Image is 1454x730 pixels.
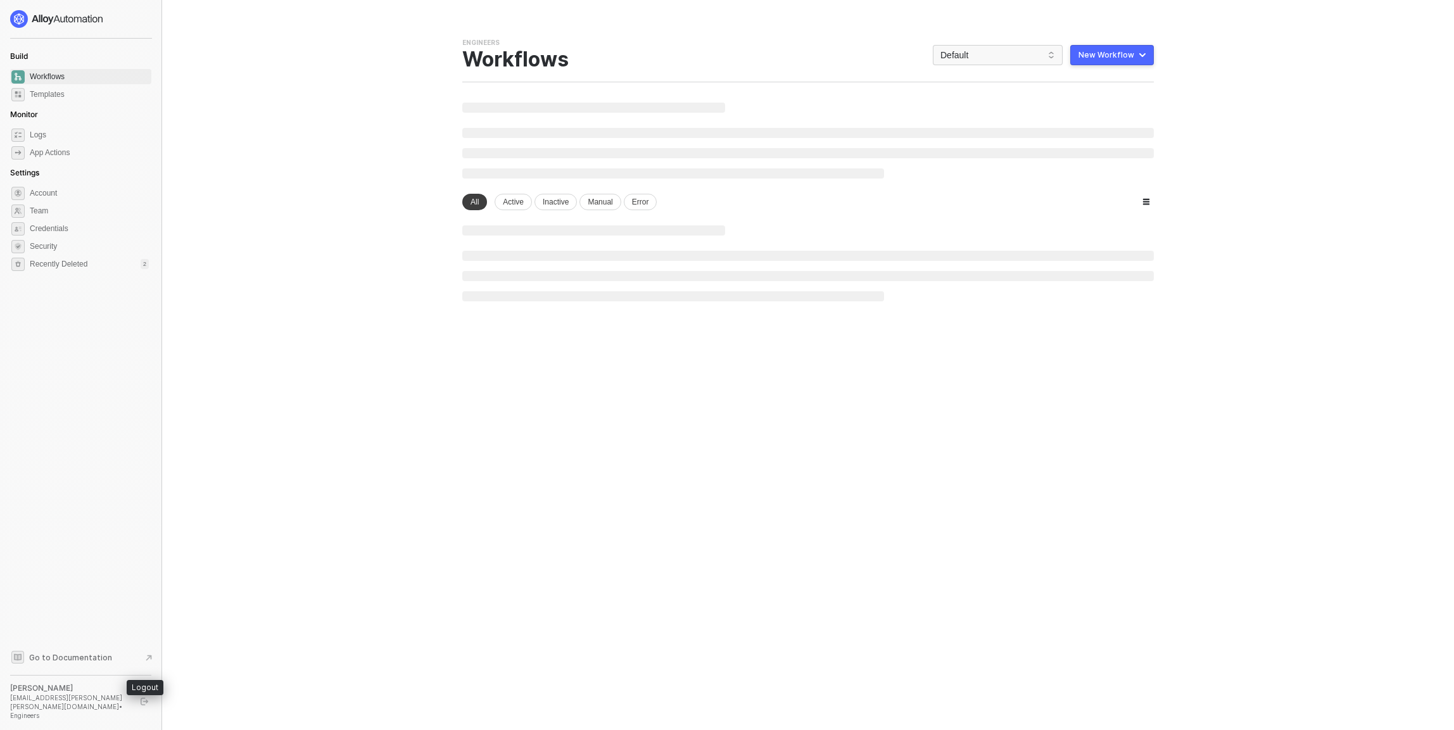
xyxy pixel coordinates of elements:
span: Credentials [30,221,149,236]
div: Manual [579,194,621,210]
span: icon-logs [11,129,25,142]
a: logo [10,10,151,28]
span: documentation [11,651,24,664]
div: Workflows [462,47,569,72]
span: Recently Deleted [30,259,87,270]
span: Templates [30,87,149,102]
span: Build [10,51,28,61]
span: settings [11,258,25,271]
span: Logs [30,127,149,142]
span: document-arrow [142,651,155,664]
span: Monitor [10,110,38,119]
div: [EMAIL_ADDRESS][PERSON_NAME][PERSON_NAME][DOMAIN_NAME] • Engineers [10,693,129,720]
div: Error [624,194,657,210]
div: All [462,194,487,210]
span: security [11,240,25,253]
div: Logout [127,680,163,695]
a: Knowledge Base [10,650,152,665]
div: 2 [141,259,149,269]
span: Go to Documentation [29,652,112,663]
div: App Actions [30,148,70,158]
div: Engineers [462,38,500,47]
span: dashboard [11,70,25,84]
img: logo [10,10,104,28]
span: Team [30,203,149,218]
div: Active [495,194,532,210]
span: marketplace [11,88,25,101]
span: logout [141,698,148,705]
button: New Workflow [1070,45,1154,65]
div: Inactive [534,194,577,210]
span: Workflows [30,69,149,84]
span: Default [940,46,1055,65]
span: team [11,205,25,218]
span: Account [30,186,149,201]
span: Security [30,239,149,254]
span: settings [11,187,25,200]
div: New Workflow [1078,50,1134,60]
div: [PERSON_NAME] [10,683,129,693]
span: icon-app-actions [11,146,25,160]
span: credentials [11,222,25,236]
span: Settings [10,168,39,177]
